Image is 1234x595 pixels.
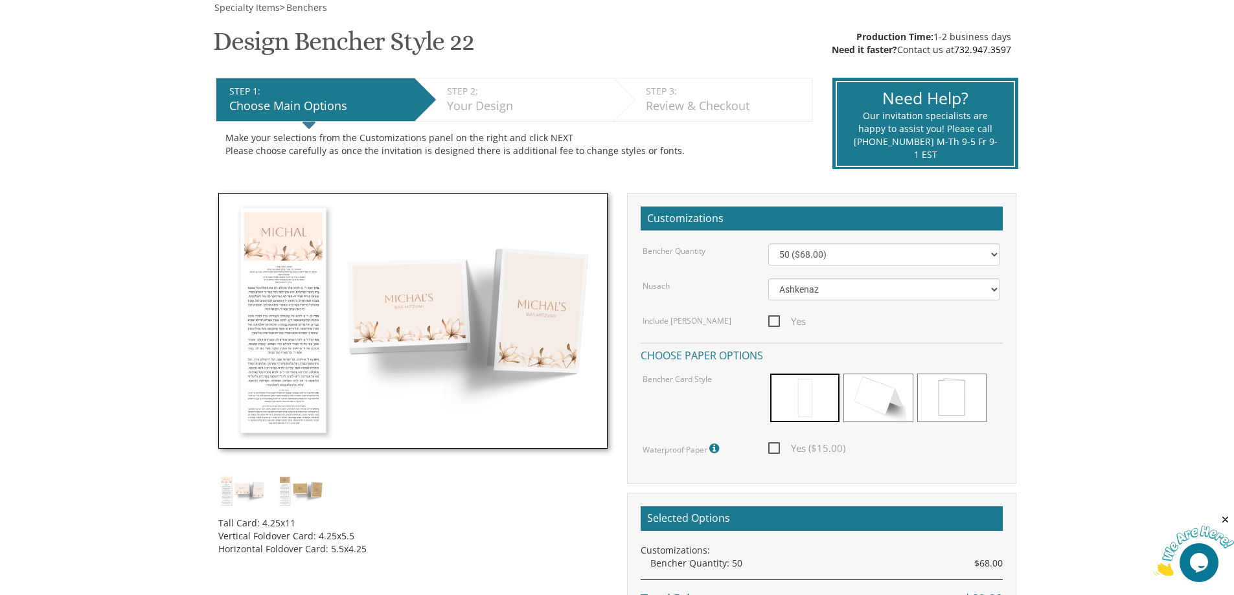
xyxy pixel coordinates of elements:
div: STEP 2: [447,85,607,98]
label: Nusach [643,280,670,291]
span: Yes ($15.00) [768,440,845,456]
div: 1-2 business days Contact us at [832,30,1011,56]
span: $68.00 [974,557,1003,570]
a: Benchers [285,1,327,14]
div: Customizations: [641,544,1003,557]
label: Include [PERSON_NAME] [643,315,731,326]
div: Bencher Quantity: 50 [650,557,1003,570]
h2: Selected Options [641,506,1003,531]
span: Need it faster? [832,43,897,56]
div: Tall Card: 4.25x11 Vertical Foldover Card: 4.25x5.5 Horizontal Foldover Card: 5.5x4.25 [218,507,608,556]
iframe: chat widget [1154,514,1234,576]
div: Review & Checkout [646,98,805,115]
label: Bencher Card Style [643,374,712,385]
h2: Customizations [641,207,1003,231]
span: Benchers [286,1,327,14]
span: Production Time: [856,30,933,43]
div: Make your selections from the Customizations panel on the right and click NEXT Please choose care... [225,131,803,157]
img: dc_style14_brown.jpg [277,475,325,506]
div: Need Help? [853,87,998,110]
span: Specialty Items [214,1,280,14]
div: Our invitation specialists are happy to assist you! Please call [PHONE_NUMBER] M-Th 9-5 Fr 9-1 EST [853,109,998,161]
h4: Choose paper options [641,342,1003,365]
div: Choose Main Options [229,98,408,115]
label: Bencher Quantity [643,245,705,256]
h1: Design Bencher Style 22 [213,27,474,65]
span: > [280,1,327,14]
div: STEP 1: [229,85,408,98]
label: Waterproof Paper [643,440,722,457]
a: Specialty Items [213,1,280,14]
div: Your Design [447,98,607,115]
img: dc_style22.jpg [218,475,267,506]
a: 732.947.3597 [954,43,1011,56]
span: Yes [768,313,806,330]
img: dc_style22.jpg [218,193,608,449]
div: STEP 3: [646,85,805,98]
